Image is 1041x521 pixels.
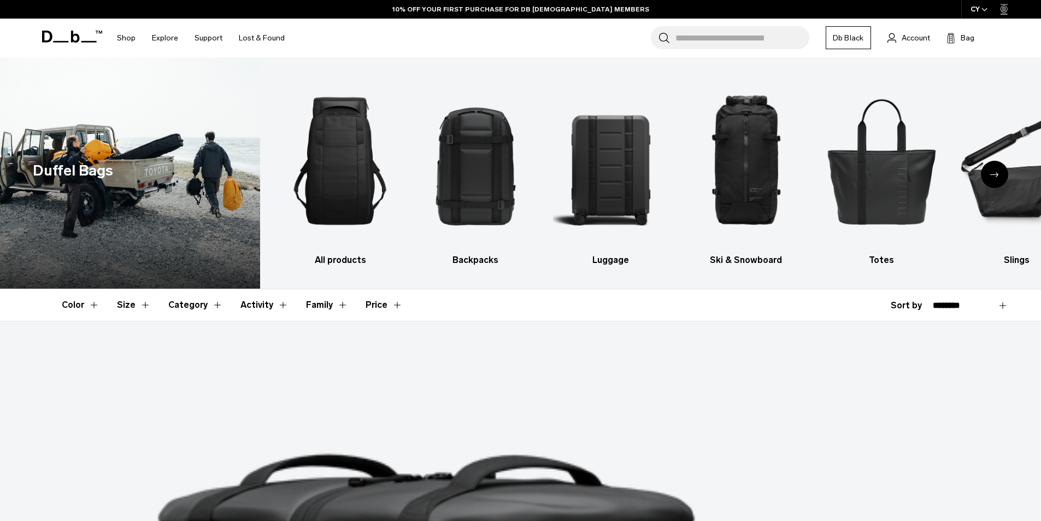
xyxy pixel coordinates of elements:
a: 10% OFF YOUR FIRST PURCHASE FOR DB [DEMOGRAPHIC_DATA] MEMBERS [392,4,649,14]
button: Toggle Filter [240,289,289,321]
div: Next slide [981,161,1008,188]
li: 4 / 10 [688,74,804,267]
li: 5 / 10 [824,74,940,267]
img: Db [282,74,398,248]
nav: Main Navigation [109,19,293,57]
a: Db Luggage [553,74,669,267]
a: Explore [152,19,178,57]
a: Shop [117,19,136,57]
img: Db [417,74,534,248]
img: Db [688,74,804,248]
h1: Duffel Bags [33,160,113,182]
li: 2 / 10 [417,74,534,267]
li: 1 / 10 [282,74,398,267]
li: 3 / 10 [553,74,669,267]
span: Account [902,32,930,44]
button: Toggle Price [366,289,403,321]
button: Toggle Filter [62,289,99,321]
button: Toggle Filter [168,289,223,321]
img: Db [553,74,669,248]
h3: Luggage [553,254,669,267]
span: Bag [961,32,974,44]
h3: Totes [824,254,940,267]
a: Support [195,19,222,57]
img: Db [824,74,940,248]
a: Db Totes [824,74,940,267]
a: Db Black [826,26,871,49]
a: Db All products [282,74,398,267]
button: Toggle Filter [306,289,348,321]
h3: All products [282,254,398,267]
h3: Ski & Snowboard [688,254,804,267]
a: Db Ski & Snowboard [688,74,804,267]
h3: Backpacks [417,254,534,267]
button: Bag [946,31,974,44]
a: Db Backpacks [417,74,534,267]
button: Toggle Filter [117,289,151,321]
a: Lost & Found [239,19,285,57]
a: Account [887,31,930,44]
